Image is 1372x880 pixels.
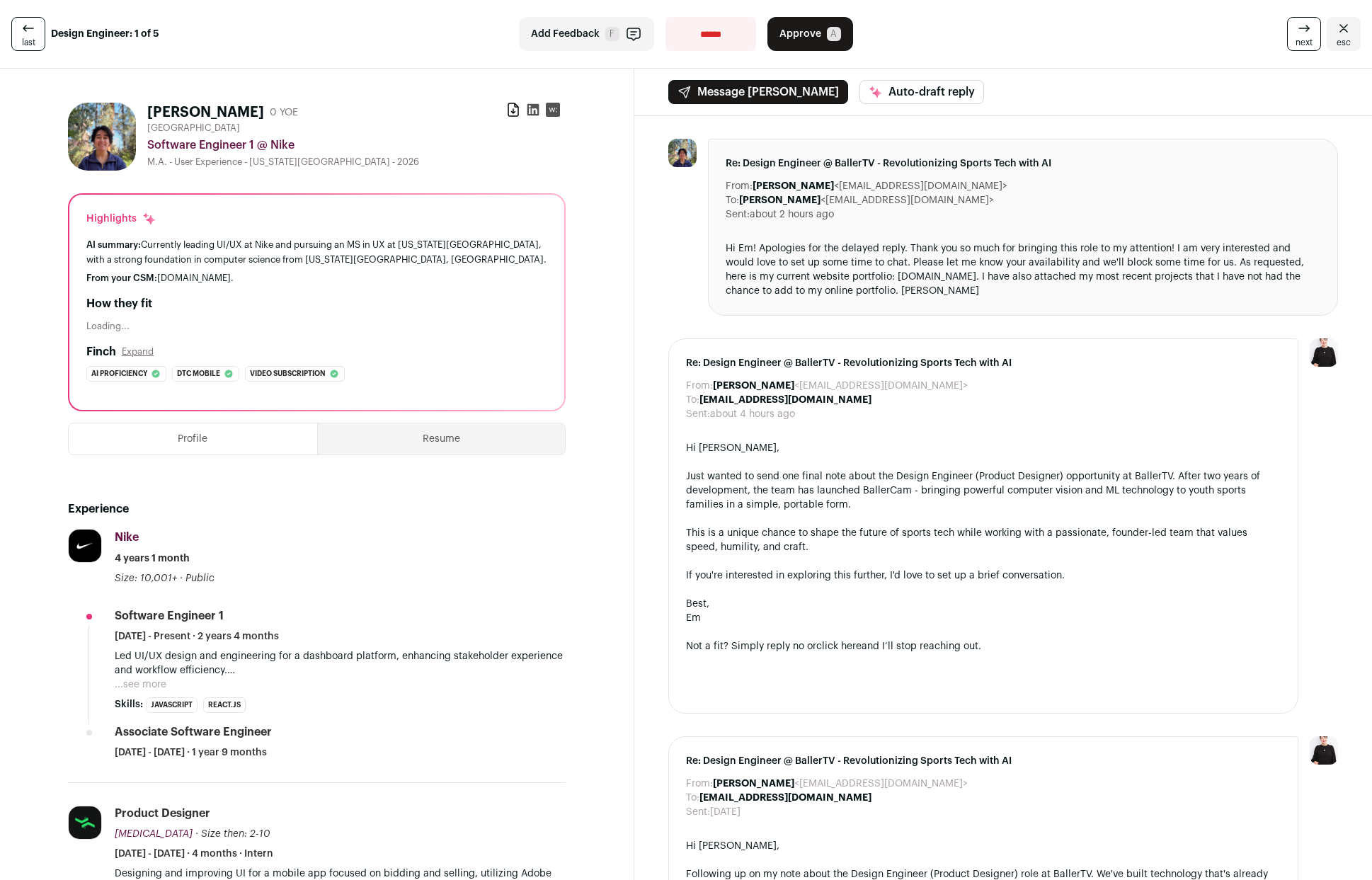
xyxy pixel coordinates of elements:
img: 4d71b95f9bbe3a62fc839a4baf4ea028e0df51ee3fe18de7db7d9cd40fd605b3.jpg [668,139,697,167]
li: JavaScript [146,697,198,713]
img: 9240684-medium_jpg [1310,736,1338,765]
img: 9d6fe70ca9701736ed1b18a028b1835b3faa2649e11ef5186fa3c33c19433375.jpg [69,530,101,562]
span: F [605,27,619,41]
span: [DATE] - Present · 2 years 4 months [115,629,279,644]
h2: Finch [86,343,116,360]
span: Add Feedback [531,27,600,41]
span: Re: Design Engineer @ BallerTV - Revolutionizing Sports Tech with AI [686,356,1281,370]
span: From your CSM: [86,273,157,282]
span: next [1296,37,1313,48]
div: Associate Software Engineer [115,724,272,740]
span: Dtc mobile [177,367,220,381]
div: Software Engineer 1 [115,608,224,624]
div: Hi [PERSON_NAME], [686,839,1281,853]
dt: To: [686,791,699,805]
dt: To: [726,193,739,207]
dt: From: [686,777,713,791]
span: last [22,37,35,48]
span: Ai proficiency [91,367,147,381]
div: Product Designer [115,806,210,821]
a: next [1287,17,1321,51]
span: Approve [779,27,821,41]
span: [DATE] - [DATE] · 1 year 9 months [115,745,267,760]
dt: From: [726,179,753,193]
span: [GEOGRAPHIC_DATA] [147,122,240,134]
dt: Sent: [686,805,710,819]
dd: about 2 hours ago [750,207,834,222]
div: Loading... [86,321,547,332]
span: · [180,571,183,585]
span: Nike [115,532,139,543]
span: Re: Design Engineer @ BallerTV - Revolutionizing Sports Tech with AI [686,754,1281,768]
span: 4 years 1 month [115,552,190,566]
div: Currently leading UI/UX at Nike and pursuing an MS in UX at [US_STATE][GEOGRAPHIC_DATA], with a s... [86,237,547,267]
button: ...see more [115,678,166,692]
a: last [11,17,45,51]
h1: [PERSON_NAME] [147,103,264,122]
dt: Sent: [686,407,710,421]
button: Profile [69,423,317,455]
div: Best, [686,597,1281,611]
span: [DATE] - [DATE] · 4 months · Intern [115,847,273,861]
span: Size: 10,001+ [115,573,177,583]
b: [PERSON_NAME] [713,779,794,789]
div: Highlights [86,212,156,226]
span: Skills: [115,697,143,712]
button: Message [PERSON_NAME] [668,80,848,104]
b: [EMAIL_ADDRESS][DOMAIN_NAME] [699,793,871,803]
dd: [DATE] [710,805,741,819]
div: Hi Em! Apologies for the delayed reply. Thank you so much for bringing this role to my attention!... [726,241,1320,298]
button: Auto-draft reply [859,80,984,104]
dt: Sent: [726,207,750,222]
dt: To: [686,393,699,407]
img: 4d71b95f9bbe3a62fc839a4baf4ea028e0df51ee3fe18de7db7d9cd40fd605b3.jpg [68,103,136,171]
b: [PERSON_NAME] [713,381,794,391]
a: click here [816,641,862,651]
b: [EMAIL_ADDRESS][DOMAIN_NAME] [699,395,871,405]
div: Software Engineer 1 @ Nike [147,137,566,154]
b: [PERSON_NAME] [753,181,834,191]
h2: How they fit [86,295,547,312]
img: ca9b253e9d7e373120c06ad3e80150a33912a582a33a9a27b5d3ea9ab94e4376.jpg [69,806,101,839]
strong: Design Engineer: 1 of 5 [51,27,159,41]
div: 0 YOE [270,105,298,120]
img: 9240684-medium_jpg [1310,338,1338,367]
span: Public [185,573,215,583]
button: Expand [122,346,154,358]
h2: Experience [68,501,566,518]
dd: about 4 hours ago [710,407,795,421]
li: React.js [203,697,246,713]
dd: <[EMAIL_ADDRESS][DOMAIN_NAME]> [739,193,994,207]
div: Em [686,611,1281,625]
div: If you're interested in exploring this further, I'd love to set up a brief conversation. [686,568,1281,583]
div: This is a unique chance to shape the future of sports tech while working with a passionate, found... [686,526,1281,554]
div: M.A. - User Experience - [US_STATE][GEOGRAPHIC_DATA] - 2026 [147,156,566,168]
span: [MEDICAL_DATA] [115,829,193,839]
dd: <[EMAIL_ADDRESS][DOMAIN_NAME]> [713,777,968,791]
div: Just wanted to send one final note about the Design Engineer (Product Designer) opportunity at Ba... [686,469,1281,512]
span: · Size then: 2-10 [195,829,270,839]
p: Led UI/UX design and engineering for a dashboard platform, enhancing stakeholder experience and w... [115,649,566,678]
span: Video subscription [250,367,326,381]
span: esc [1337,37,1351,48]
span: AI summary: [86,240,141,249]
dd: <[EMAIL_ADDRESS][DOMAIN_NAME]> [753,179,1007,193]
button: Resume [318,423,566,455]
div: [DOMAIN_NAME]. [86,273,547,284]
button: Add Feedback F [519,17,654,51]
span: Re: Design Engineer @ BallerTV - Revolutionizing Sports Tech with AI [726,156,1320,171]
div: Hi [PERSON_NAME], [686,441,1281,455]
span: A [827,27,841,41]
button: Approve A [767,17,853,51]
a: Close [1327,17,1361,51]
dt: From: [686,379,713,393]
div: Not a fit? Simply reply no or and I’ll stop reaching out. [686,639,1281,653]
dd: <[EMAIL_ADDRESS][DOMAIN_NAME]> [713,379,968,393]
b: [PERSON_NAME] [739,195,821,205]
